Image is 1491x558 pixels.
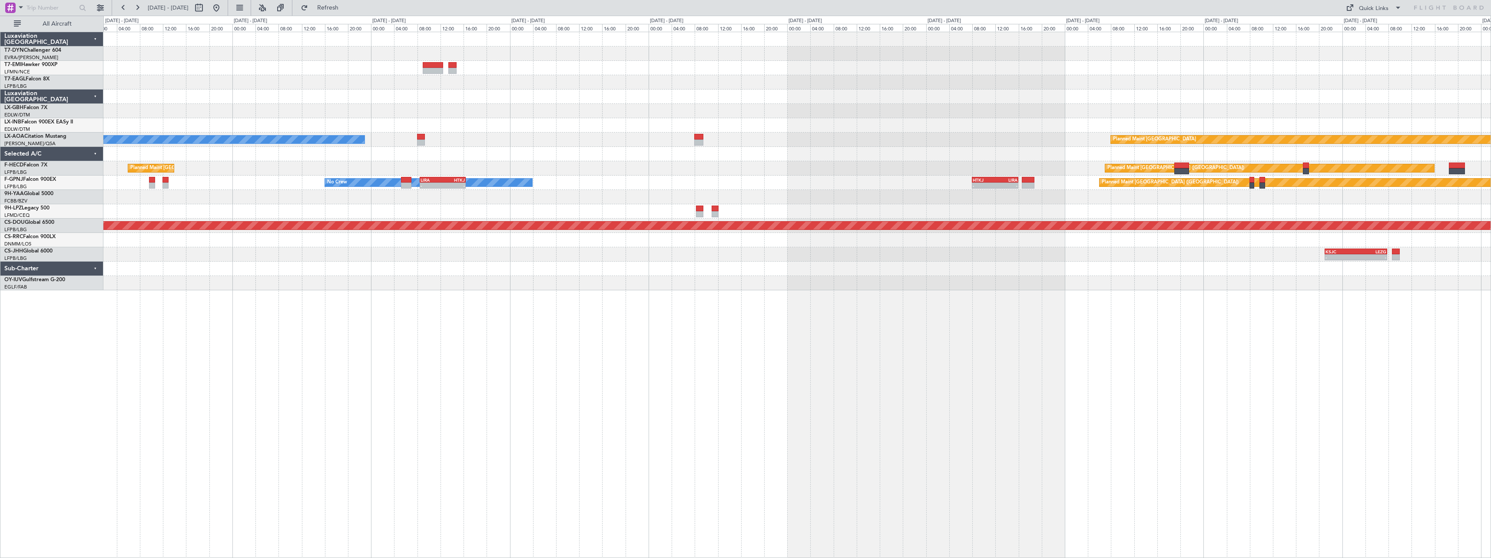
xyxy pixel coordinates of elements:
[556,24,579,32] div: 08:00
[4,126,30,133] a: EDLW/DTM
[105,17,139,25] div: [DATE] - [DATE]
[4,62,21,67] span: T7-EMI
[4,62,57,67] a: T7-EMIHawker 900XP
[4,54,58,61] a: EVRA/[PERSON_NAME]
[255,24,278,32] div: 04:00
[4,69,30,75] a: LFMN/NCE
[789,17,822,25] div: [DATE] - [DATE]
[232,24,255,32] div: 00:00
[928,17,961,25] div: [DATE] - [DATE]
[995,183,1017,188] div: -
[327,176,347,189] div: No Crew
[117,24,140,32] div: 04:00
[1205,17,1238,25] div: [DATE] - [DATE]
[1065,24,1088,32] div: 00:00
[1325,249,1356,254] div: KSJC
[163,24,186,32] div: 12:00
[1111,24,1134,32] div: 08:00
[4,220,25,225] span: CS-DOU
[4,277,22,282] span: OY-IUV
[4,249,23,254] span: CS-JHH
[421,177,443,183] div: LIRA
[510,24,533,32] div: 00:00
[973,183,995,188] div: -
[1107,162,1244,175] div: Planned Maint [GEOGRAPHIC_DATA] ([GEOGRAPHIC_DATA])
[995,177,1017,183] div: LIRA
[443,183,465,188] div: -
[278,24,302,32] div: 08:00
[973,177,995,183] div: HTKJ
[4,48,61,53] a: T7-DYNChallenger 604
[1325,255,1356,260] div: -
[94,24,117,32] div: 00:00
[4,120,73,125] a: LX-INBFalcon 900EX EASy II
[4,234,23,239] span: CS-RRC
[972,24,995,32] div: 08:00
[1296,24,1319,32] div: 16:00
[949,24,972,32] div: 04:00
[1157,24,1180,32] div: 16:00
[4,76,26,82] span: T7-EAGL
[417,24,441,32] div: 08:00
[1359,4,1388,13] div: Quick Links
[1342,24,1365,32] div: 00:00
[511,17,545,25] div: [DATE] - [DATE]
[1250,24,1273,32] div: 08:00
[1356,255,1386,260] div: -
[695,24,718,32] div: 08:00
[1344,17,1377,25] div: [DATE] - [DATE]
[1019,24,1042,32] div: 16:00
[148,4,189,12] span: [DATE] - [DATE]
[1102,176,1239,189] div: Planned Maint [GEOGRAPHIC_DATA] ([GEOGRAPHIC_DATA])
[4,191,53,196] a: 9H-YAAGlobal 5000
[1388,24,1411,32] div: 08:00
[810,24,833,32] div: 04:00
[130,162,267,175] div: Planned Maint [GEOGRAPHIC_DATA] ([GEOGRAPHIC_DATA])
[140,24,163,32] div: 08:00
[741,24,764,32] div: 16:00
[487,24,510,32] div: 20:00
[302,24,325,32] div: 12:00
[1066,17,1100,25] div: [DATE] - [DATE]
[4,83,27,90] a: LFPB/LBG
[1458,24,1481,32] div: 20:00
[764,24,787,32] div: 20:00
[903,24,926,32] div: 20:00
[1180,24,1203,32] div: 20:00
[310,5,346,11] span: Refresh
[4,163,23,168] span: F-HECD
[1435,24,1458,32] div: 16:00
[325,24,348,32] div: 16:00
[880,24,903,32] div: 16:00
[209,24,232,32] div: 20:00
[441,24,464,32] div: 12:00
[4,112,30,118] a: EDLW/DTM
[4,134,24,139] span: LX-AOA
[27,1,76,14] input: Trip Number
[372,17,406,25] div: [DATE] - [DATE]
[649,24,672,32] div: 00:00
[672,24,695,32] div: 04:00
[4,212,30,219] a: LFMD/CEQ
[4,255,27,262] a: LFPB/LBG
[1088,24,1111,32] div: 04:00
[579,24,602,32] div: 12:00
[995,24,1018,32] div: 12:00
[4,226,27,233] a: LFPB/LBG
[4,234,56,239] a: CS-RRCFalcon 900LX
[443,177,465,183] div: HTKJ
[1356,249,1386,254] div: LEZG
[4,177,23,182] span: F-GPNJ
[1203,24,1226,32] div: 00:00
[1134,24,1157,32] div: 12:00
[4,169,27,176] a: LFPB/LBG
[4,120,21,125] span: LX-INB
[787,24,810,32] div: 00:00
[23,21,92,27] span: All Aircraft
[4,206,50,211] a: 9H-LPZLegacy 500
[4,220,54,225] a: CS-DOUGlobal 6500
[4,177,56,182] a: F-GPNJFalcon 900EX
[186,24,209,32] div: 16:00
[4,241,31,247] a: DNMM/LOS
[926,24,949,32] div: 00:00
